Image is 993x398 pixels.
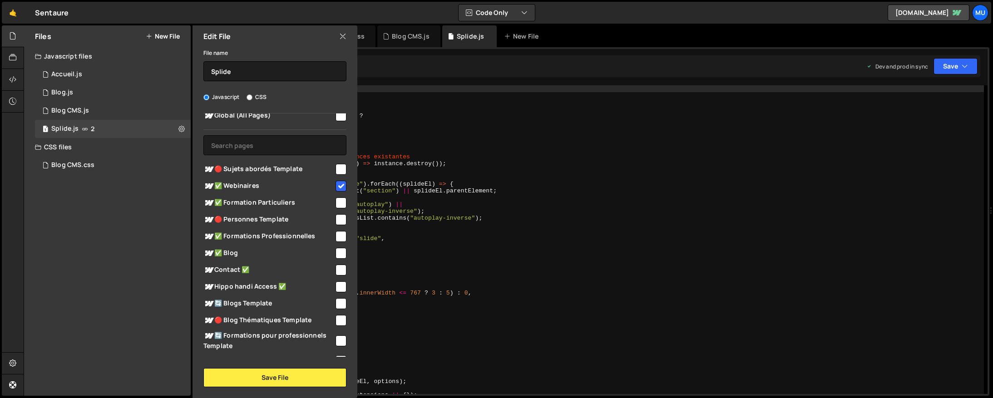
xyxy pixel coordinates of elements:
div: Blog.js [51,88,73,97]
button: New File [146,33,180,40]
div: Sentaure [35,7,69,18]
label: File name [203,49,228,58]
label: CSS [247,93,267,102]
h2: Edit File [203,31,231,41]
span: 🔴 Intervenant/es Template [203,355,334,366]
a: [DOMAIN_NAME] [888,5,969,21]
span: ✅ Blog [203,248,334,259]
input: CSS [247,94,252,100]
div: Dev and prod in sync [866,63,928,70]
a: 🤙 [2,2,24,24]
span: Hippo handi Access ✅ [203,281,334,292]
div: 16397/45253.js [35,65,191,84]
div: Blog CMS.css [51,161,94,169]
input: Name [203,61,346,81]
span: ✅ Webinaires [203,181,334,192]
span: 2 [91,125,94,133]
div: 16397/45232.css [35,156,191,174]
div: Splide.js [51,125,79,133]
div: 16397/44356.js [35,120,191,138]
div: Blog CMS.js [392,32,430,41]
button: Save [934,58,978,74]
div: Blog CMS.js [51,107,89,115]
div: 16397/45229.js [35,102,191,120]
input: Javascript [203,94,209,100]
button: Code Only [459,5,535,21]
div: Accueil.js [51,70,82,79]
span: 🔴 Blog Thématiques Template [203,315,334,326]
span: ✅ Formation Particuliers [203,197,334,208]
button: Save File [203,368,346,387]
a: Mu [972,5,988,21]
span: ✅ Formations Professionnelles [203,231,334,242]
label: Javascript [203,93,240,102]
span: 🔴 Sujets abordés Template [203,164,334,175]
div: CSS files [24,138,191,156]
span: Global (All Pages) [203,110,334,121]
span: 🔴 Personnes Template [203,214,334,225]
span: Contact ✅ [203,265,334,275]
span: 1 [43,126,48,133]
input: Search pages [203,135,346,155]
h2: Files [35,31,51,41]
div: New File [504,32,542,41]
span: 🔄 Blogs Template [203,298,334,309]
div: Splide.js [457,32,484,41]
div: 16397/45235.js [35,84,191,102]
span: 🔄 Formations pour professionnels Template [203,330,334,350]
div: Javascript files [24,47,191,65]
